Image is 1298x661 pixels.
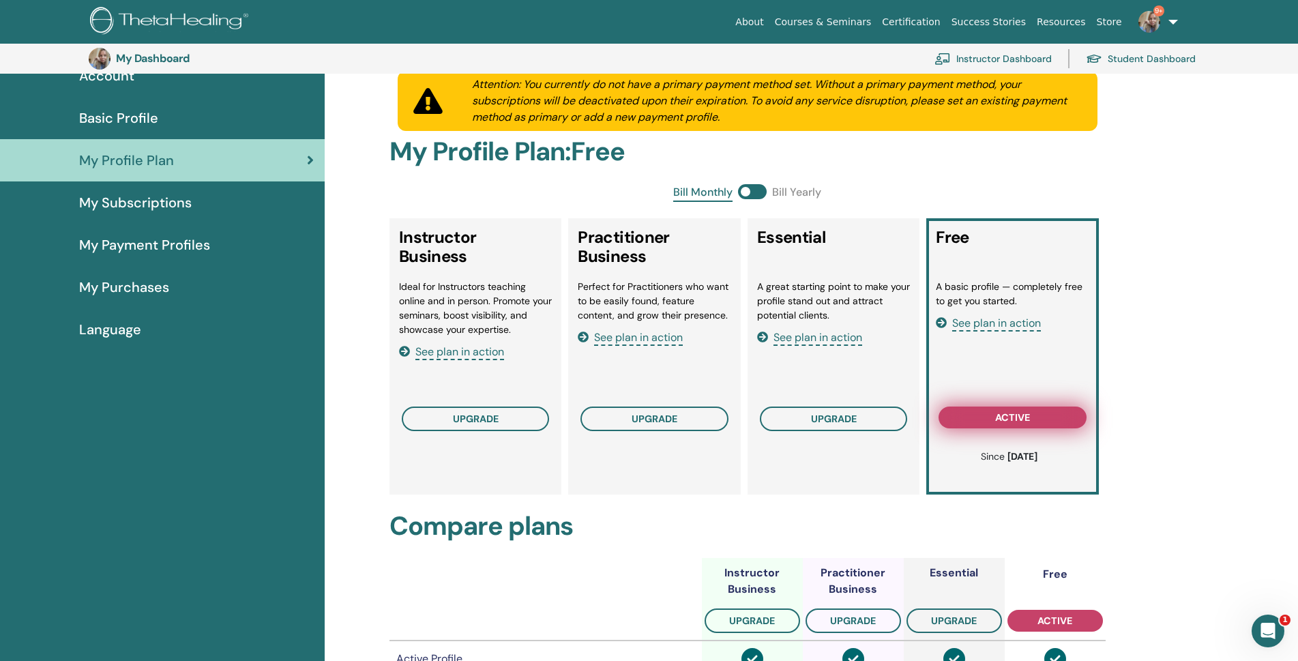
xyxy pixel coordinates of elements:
span: upgrade [729,615,775,627]
span: My Payment Profiles [79,235,210,255]
h2: My Profile Plan : Free [389,136,1106,168]
div: Instructor Business [702,565,803,598]
span: See plan in action [952,316,1041,332]
span: upgrade [830,615,876,627]
button: active [1007,610,1103,632]
a: See plan in action [757,330,862,344]
div: Practitioner Business [803,565,904,598]
span: My Subscriptions [79,192,192,213]
img: graduation-cap.svg [1086,53,1102,65]
button: upgrade [705,608,800,633]
a: Student Dashboard [1086,44,1196,74]
span: upgrade [632,413,677,425]
a: Store [1091,10,1127,35]
a: Courses & Seminars [769,10,877,35]
span: active [995,412,1030,423]
span: 1 [1280,615,1290,626]
li: A basic profile — completely free to get you started. [936,280,1089,308]
a: Success Stories [946,10,1031,35]
li: Perfect for Practitioners who want to be easily found, feature content, and grow their presence. [578,280,731,323]
span: Basic Profile [79,108,158,128]
span: Bill Monthly [673,184,733,202]
button: upgrade [806,608,901,633]
span: 9+ [1153,5,1164,16]
img: logo.png [90,7,253,38]
li: A great starting point to make your profile stand out and attract potential clients. [757,280,911,323]
a: See plan in action [578,330,683,344]
a: About [730,10,769,35]
a: See plan in action [936,316,1041,330]
div: Attention: You currently do not have a primary payment method set. Without a primary payment meth... [456,76,1097,126]
span: active [1037,615,1072,627]
span: My Purchases [79,277,169,297]
span: See plan in action [773,330,862,346]
span: My Profile Plan [79,150,174,171]
div: Free [1043,566,1067,583]
span: Bill Yearly [772,184,821,202]
div: Essential [930,565,978,581]
span: upgrade [453,413,499,425]
img: chalkboard-teacher.svg [934,53,951,65]
span: See plan in action [594,330,683,346]
a: Resources [1031,10,1091,35]
button: upgrade [402,407,550,431]
iframe: Intercom live chat [1252,615,1284,647]
button: upgrade [906,608,1002,633]
button: active [939,407,1087,428]
span: Language [79,319,141,340]
span: upgrade [811,413,857,425]
img: default.jpg [89,48,110,70]
span: See plan in action [415,344,504,360]
b: [DATE] [1007,450,1037,462]
a: See plan in action [399,344,504,359]
a: Instructor Dashboard [934,44,1052,74]
li: Ideal for Instructors teaching online and in person. Promote your seminars, boost visibility, and... [399,280,552,337]
p: Since [943,450,1076,464]
button: upgrade [760,407,908,431]
span: Account [79,65,134,86]
h3: My Dashboard [116,52,252,65]
span: upgrade [931,615,977,627]
button: upgrade [580,407,728,431]
img: default.jpg [1138,11,1160,33]
h2: Compare plans [389,511,1106,542]
a: Certification [876,10,945,35]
